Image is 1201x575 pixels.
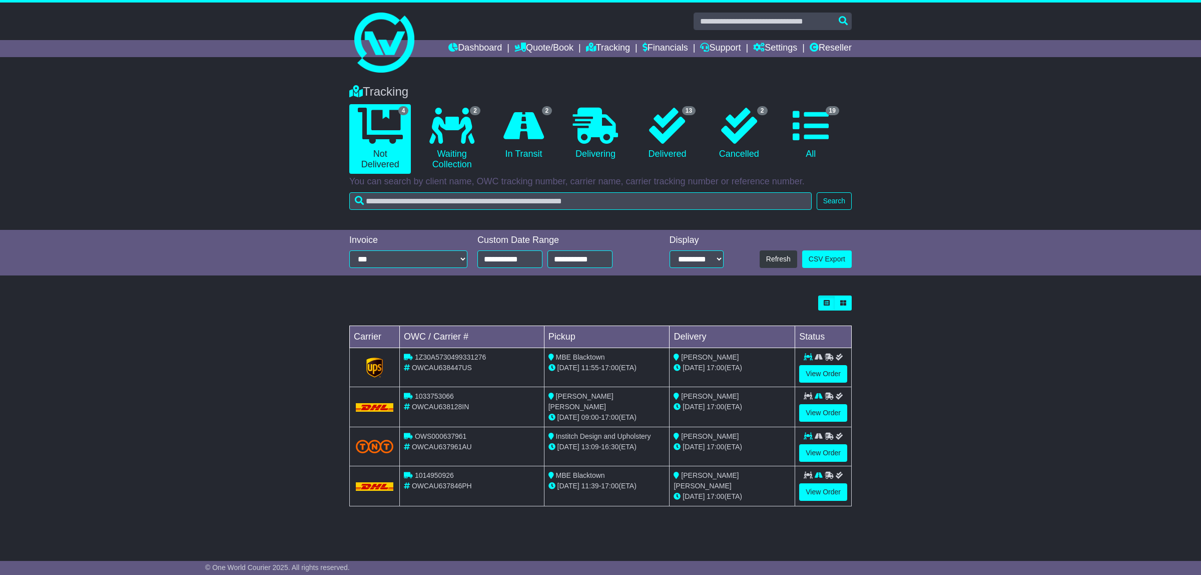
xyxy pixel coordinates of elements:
span: 09:00 [581,413,599,421]
span: OWCAU637846PH [412,482,472,490]
a: View Order [799,404,847,422]
a: 2 Cancelled [708,104,770,163]
span: 2 [757,106,768,115]
img: TNT_Domestic.png [356,440,393,453]
span: [PERSON_NAME] [PERSON_NAME] [674,471,739,490]
span: [PERSON_NAME] [681,392,739,400]
span: [PERSON_NAME] [PERSON_NAME] [548,392,614,411]
span: 17:00 [707,364,724,372]
a: CSV Export [802,250,852,268]
span: © One World Courier 2025. All rights reserved. [205,563,350,571]
td: Carrier [350,326,400,348]
span: 17:00 [707,492,724,500]
td: Pickup [544,326,670,348]
span: 11:55 [581,364,599,372]
span: [DATE] [557,364,579,372]
div: Custom Date Range [477,235,638,246]
span: MBE Blacktown [556,353,605,361]
span: [PERSON_NAME] [681,432,739,440]
td: OWC / Carrier # [400,326,544,348]
div: - (ETA) [548,442,666,452]
span: OWS000637961 [415,432,467,440]
span: 2 [542,106,552,115]
span: 17:00 [601,364,619,372]
span: [DATE] [683,403,705,411]
span: 17:00 [707,403,724,411]
a: Settings [753,40,797,57]
div: - (ETA) [548,481,666,491]
div: (ETA) [674,402,791,412]
span: MBE Blacktown [556,471,605,479]
img: DHL.png [356,403,393,411]
a: Delivering [564,104,626,163]
a: Financials [643,40,688,57]
img: DHL.png [356,482,393,490]
div: Tracking [344,85,857,99]
span: OWCAU637961AU [412,443,472,451]
span: [DATE] [557,482,579,490]
a: View Order [799,483,847,501]
span: OWCAU638447US [412,364,472,372]
div: Invoice [349,235,467,246]
a: 4 Not Delivered [349,104,411,174]
div: - (ETA) [548,412,666,423]
span: 4 [398,106,409,115]
a: 19 All [780,104,842,163]
a: Tracking [586,40,630,57]
a: Support [700,40,741,57]
span: 17:00 [601,482,619,490]
span: [DATE] [683,443,705,451]
div: (ETA) [674,442,791,452]
span: 16:30 [601,443,619,451]
a: View Order [799,365,847,383]
img: GetCarrierServiceLogo [366,358,383,378]
a: Quote/Book [514,40,573,57]
button: Search [817,192,852,210]
a: View Order [799,444,847,462]
span: 2 [470,106,480,115]
div: Display [670,235,724,246]
a: 2 In Transit [493,104,554,163]
div: (ETA) [674,491,791,502]
span: [DATE] [683,364,705,372]
span: 17:00 [707,443,724,451]
td: Status [795,326,852,348]
p: You can search by client name, OWC tracking number, carrier name, carrier tracking number or refe... [349,176,852,187]
span: 1Z30A5730499331276 [415,353,486,361]
a: 13 Delivered [637,104,698,163]
span: [DATE] [557,413,579,421]
span: [PERSON_NAME] [681,353,739,361]
button: Refresh [760,250,797,268]
a: Dashboard [448,40,502,57]
a: Reseller [810,40,852,57]
td: Delivery [670,326,795,348]
span: [DATE] [557,443,579,451]
div: (ETA) [674,363,791,373]
span: 17:00 [601,413,619,421]
span: 1033753066 [415,392,454,400]
span: OWCAU638128IN [412,403,469,411]
span: Institch Design and Upholstery [556,432,651,440]
a: 2 Waiting Collection [421,104,482,174]
span: 11:39 [581,482,599,490]
span: 1014950926 [415,471,454,479]
div: - (ETA) [548,363,666,373]
span: 13:09 [581,443,599,451]
span: 19 [826,106,839,115]
span: 13 [682,106,696,115]
span: [DATE] [683,492,705,500]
